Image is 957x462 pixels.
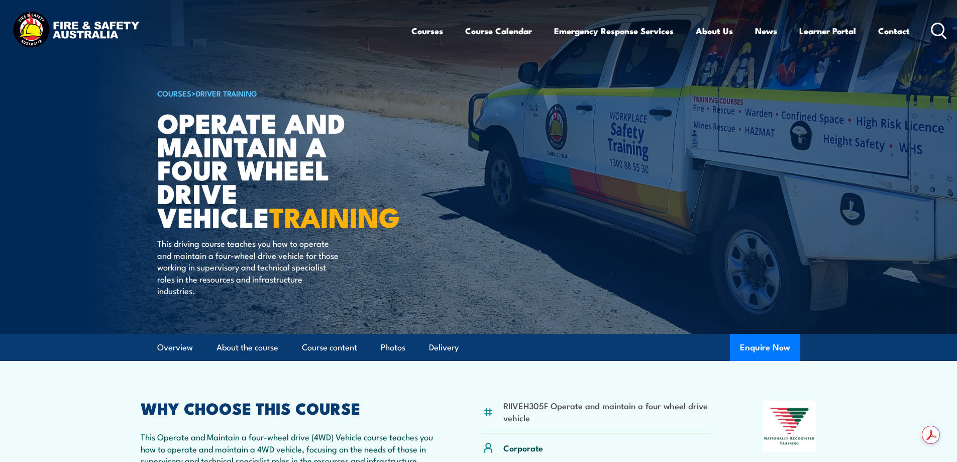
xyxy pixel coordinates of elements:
a: Learner Portal [799,18,856,44]
a: About Us [696,18,733,44]
strong: TRAINING [269,195,400,237]
h2: WHY CHOOSE THIS COURSE [141,401,434,415]
a: Driver Training [196,87,257,99]
h6: > [157,87,405,99]
a: Emergency Response Services [554,18,674,44]
button: Enquire Now [730,334,800,361]
a: News [755,18,777,44]
a: About the course [217,334,278,361]
a: Contact [878,18,910,44]
a: Delivery [429,334,459,361]
a: COURSES [157,87,191,99]
li: RIIVEH305F Operate and maintain a four wheel drive vehicle [503,400,714,423]
img: Nationally Recognised Training logo. [763,401,817,452]
a: Course content [302,334,357,361]
a: Courses [411,18,443,44]
p: Corporate [503,442,543,453]
a: Photos [381,334,405,361]
p: This driving course teaches you how to operate and maintain a four-wheel drive vehicle for those ... [157,237,341,296]
a: Course Calendar [465,18,532,44]
a: Overview [157,334,193,361]
h1: Operate and Maintain a Four Wheel Drive Vehicle [157,111,405,228]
